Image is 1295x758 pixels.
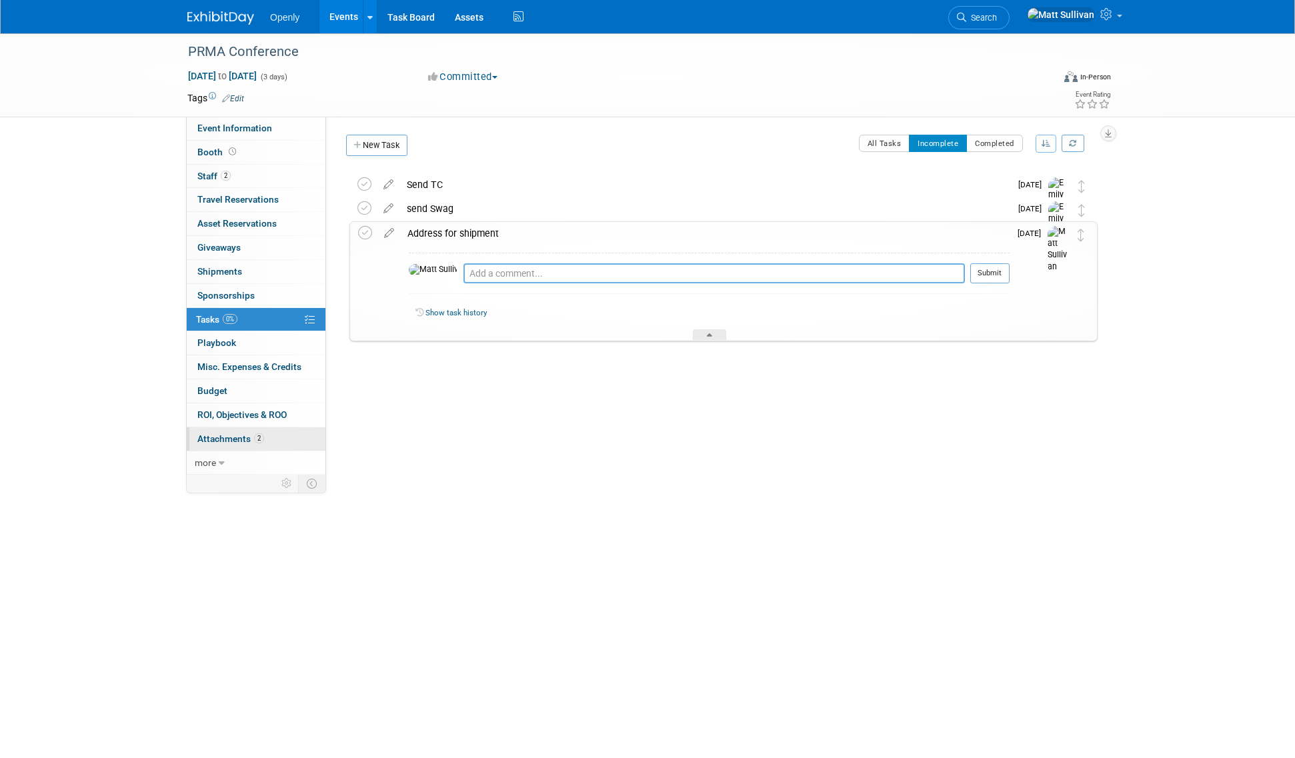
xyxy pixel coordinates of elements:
div: PRMA Conference [183,40,1032,64]
img: Matt Sullivan [1048,226,1068,273]
a: Attachments2 [187,427,325,451]
a: Playbook [187,331,325,355]
span: [DATE] [1018,204,1048,213]
span: more [195,457,216,468]
a: Staff2 [187,165,325,188]
span: Tasks [196,314,237,325]
a: Shipments [187,260,325,283]
td: Toggle Event Tabs [299,475,326,492]
a: Edit [222,94,244,103]
a: edit [377,179,400,191]
span: Asset Reservations [197,218,277,229]
div: Address for shipment [401,222,1010,245]
span: ROI, Objectives & ROO [197,409,287,420]
a: Booth [187,141,325,164]
a: New Task [346,135,407,156]
span: Giveaways [197,242,241,253]
div: Event Format [974,69,1111,89]
a: Sponsorships [187,284,325,307]
span: Attachments [197,433,264,444]
img: Emily Fabbiano [1048,201,1068,249]
div: send Swag [400,197,1010,220]
span: Playbook [197,337,236,348]
span: Sponsorships [197,290,255,301]
i: Move task [1078,180,1085,193]
a: edit [377,203,400,215]
img: Emily Fabbiano [1048,177,1068,225]
span: 2 [254,433,264,443]
span: Search [966,13,997,23]
div: In-Person [1080,72,1111,82]
a: Search [948,6,1010,29]
span: Booth not reserved yet [226,147,239,157]
span: to [216,71,229,81]
span: Travel Reservations [197,194,279,205]
i: Move task [1078,229,1084,241]
span: [DATE] [DATE] [187,70,257,82]
img: Matt Sullivan [1027,7,1095,22]
a: edit [377,227,401,239]
span: Staff [197,171,231,181]
a: more [187,451,325,475]
a: Asset Reservations [187,212,325,235]
button: Completed [966,135,1023,152]
div: Event Rating [1074,91,1110,98]
span: 2 [221,171,231,181]
button: Committed [423,70,503,84]
img: ExhibitDay [187,11,254,25]
span: Openly [270,12,299,23]
span: [DATE] [1018,180,1048,189]
a: ROI, Objectives & ROO [187,403,325,427]
span: Shipments [197,266,242,277]
span: (3 days) [259,73,287,81]
button: Incomplete [909,135,967,152]
button: Submit [970,263,1010,283]
a: Travel Reservations [187,188,325,211]
span: 0% [223,314,237,324]
a: Giveaways [187,236,325,259]
a: Tasks0% [187,308,325,331]
img: Format-Inperson.png [1064,71,1078,82]
span: Event Information [197,123,272,133]
span: [DATE] [1018,229,1048,238]
span: Budget [197,385,227,396]
span: Misc. Expenses & Credits [197,361,301,372]
a: Show task history [425,308,487,317]
a: Refresh [1062,135,1084,152]
button: All Tasks [859,135,910,152]
td: Personalize Event Tab Strip [275,475,299,492]
div: Send TC [400,173,1010,196]
i: Move task [1078,204,1085,217]
a: Budget [187,379,325,403]
img: Matt Sullivan [409,264,457,276]
a: Event Information [187,117,325,140]
td: Tags [187,91,244,105]
span: Booth [197,147,239,157]
a: Misc. Expenses & Credits [187,355,325,379]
